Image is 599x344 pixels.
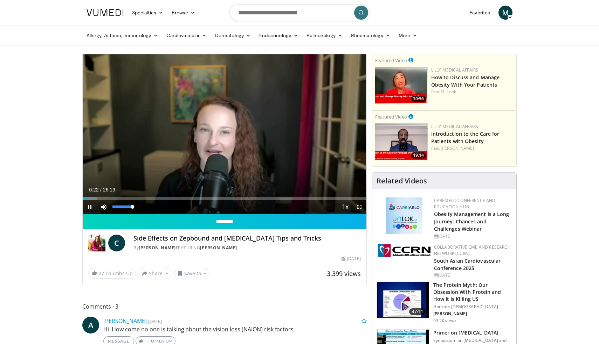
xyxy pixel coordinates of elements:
[375,123,428,160] img: acc2e291-ced4-4dd5-b17b-d06994da28f3.png.150x105_q85_crop-smart_upscale.png
[103,325,367,333] p: Hi. How come no one is talking about the vision loss (NAION) risk factors.
[375,67,428,104] img: c98a6a29-1ea0-4bd5-8cf5-4d1e188984a7.png.150x105_q85_crop-smart_upscale.png
[87,9,124,16] img: VuMedi Logo
[431,89,514,95] div: Feat.
[441,89,456,95] a: M. Look
[375,67,428,104] a: 30:56
[82,302,367,311] span: Comments 3
[133,235,360,242] h4: Side Effects on Zepbound and [MEDICAL_DATA] Tips and Tricks
[97,200,111,214] button: Mute
[431,130,500,144] a: Introduction to the Care for Patients with Obesity
[229,4,370,21] input: Search topics, interventions
[255,28,302,42] a: Endocrinology
[352,200,366,214] button: Fullscreen
[431,67,478,73] a: Lilly Medical Affairs
[377,282,429,318] img: b7b8b05e-5021-418b-a89a-60a270e7cf82.150x105_q85_crop-smart_upscale.jpg
[100,187,102,193] span: /
[103,317,147,325] a: [PERSON_NAME]
[302,28,347,42] a: Pulmonology
[431,145,514,151] div: Feat.
[386,197,422,234] img: 45df64a9-a6de-482c-8a90-ada250f7980c.png.150x105_q85_autocrop_double_scale_upscale_version-0.2.jpg
[431,123,478,129] a: Lilly Medical Affairs
[411,96,426,102] span: 30:56
[465,6,494,20] a: Favorites
[434,272,511,278] div: [DATE]
[82,317,99,333] a: A
[434,211,509,232] a: Obesity Management is a Long Journey: Chances and Challenges Webinar
[112,205,132,208] div: Volume Level
[433,318,456,324] p: 93.2K views
[338,200,352,214] button: Playback Rate
[434,197,496,210] a: CaReMeLO Conference and Education Hub
[103,187,115,193] span: 26:19
[498,6,512,20] a: M
[211,28,255,42] a: Dermatology
[83,197,366,200] div: Progress Bar
[139,245,176,251] a: [PERSON_NAME]
[342,256,360,262] div: [DATE]
[375,123,428,160] a: 19:14
[347,28,394,42] a: Rheumatology
[434,244,511,256] a: Collaborative CME and Research Network (CCRN)
[433,329,512,336] h3: Primer on [MEDICAL_DATA]
[148,318,162,324] small: [DATE]
[98,270,104,277] span: 27
[83,200,97,214] button: Pause
[377,177,427,185] h4: Related Videos
[128,6,167,20] a: Specialties
[139,268,171,279] button: Share
[434,257,501,271] a: South Asian Cardiovascular Conference 2025
[433,282,512,303] h3: The Protein Myth: Our Obsession With Protein and How It Is Killing US
[88,268,136,279] a: 27 Thumbs Up
[375,114,407,120] small: Featured Video
[174,268,210,279] button: Save to
[433,304,512,310] p: Houston [DEMOGRAPHIC_DATA]
[200,245,237,251] a: [PERSON_NAME]
[441,145,474,151] a: [PERSON_NAME]
[377,282,512,324] a: 47:11 The Protein Myth: Our Obsession With Protein and How It Is Killing US Houston [DEMOGRAPHIC_...
[167,6,200,20] a: Browse
[434,233,511,240] div: [DATE]
[375,57,407,63] small: Featured Video
[89,187,98,193] span: 0:22
[83,54,366,214] video-js: Video Player
[162,28,211,42] a: Cardiovascular
[433,311,512,317] p: [PERSON_NAME]
[394,28,421,42] a: More
[378,244,431,257] img: a04ee3ba-8487-4636-b0fb-5e8d268f3737.png.150x105_q85_autocrop_double_scale_upscale_version-0.2.png
[327,269,361,278] span: 3,399 views
[108,235,125,251] a: C
[431,74,500,88] a: How to Discuss and Manage Obesity With Your Patients
[411,152,426,158] span: 19:14
[409,308,426,315] span: 47:11
[88,235,105,251] img: Dr. Carolynn Francavilla
[133,245,360,251] div: By FEATURING
[82,28,162,42] a: Allergy, Asthma, Immunology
